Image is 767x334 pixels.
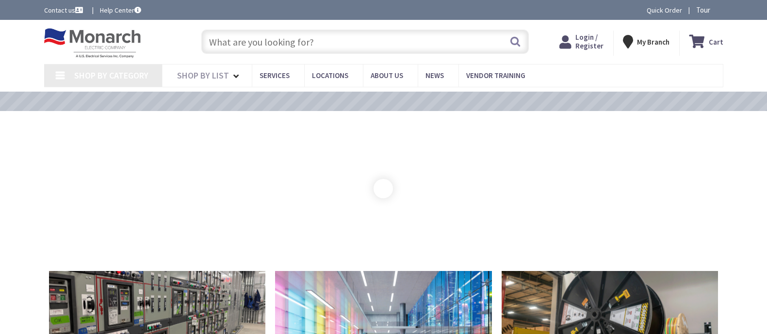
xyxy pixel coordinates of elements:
[689,33,723,50] a: Cart
[647,5,682,15] a: Quick Order
[177,70,229,81] span: Shop By List
[44,28,141,58] img: Monarch Electric Company
[559,33,604,50] a: Login / Register
[44,5,85,15] a: Contact us
[575,32,604,50] span: Login / Register
[312,71,348,80] span: Locations
[260,71,290,80] span: Services
[637,37,669,47] strong: My Branch
[623,33,669,50] div: My Branch
[425,71,444,80] span: News
[201,30,529,54] input: What are you looking for?
[371,71,403,80] span: About Us
[696,5,721,15] span: Tour
[709,33,723,50] strong: Cart
[74,70,148,81] span: Shop By Category
[100,5,141,15] a: Help Center
[466,71,525,80] span: Vendor Training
